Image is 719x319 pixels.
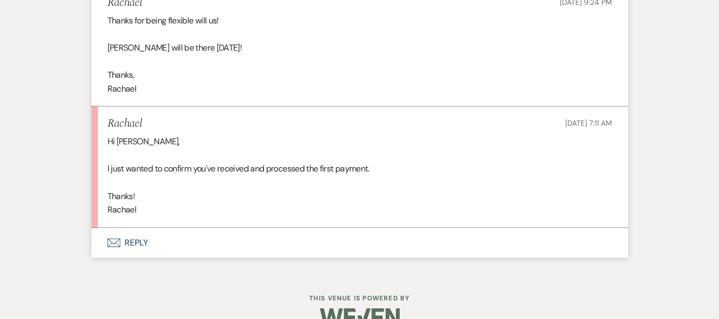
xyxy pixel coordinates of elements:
[108,135,612,217] div: Hi [PERSON_NAME], I just wanted to confirm you've received and processed the first payment. Thank...
[92,228,628,258] button: Reply
[108,14,612,96] div: Thanks for being flexible will us! [PERSON_NAME] will be there [DATE]! Thanks, Rachael
[108,117,142,130] h5: Rachael
[565,118,611,128] span: [DATE] 7:11 AM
